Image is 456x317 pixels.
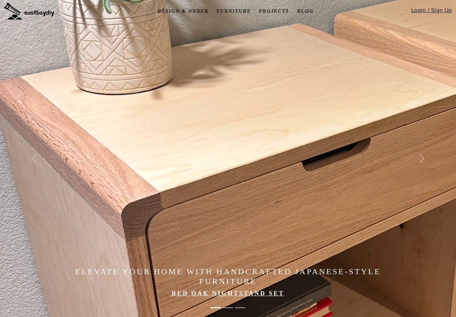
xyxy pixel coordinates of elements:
button: Made in the Bay Area [235,304,245,312]
a: Blog [295,5,316,18]
img: eastbaydiy [4,3,54,20]
a: Design & Order [155,5,211,18]
a: Red Oak Nightstand Set [172,290,284,297]
button: Elevate Your Home with Handcrafted Japanese-Style Furniture [211,304,221,312]
a: Projects [256,5,292,18]
h4: Elevate Your Home with Handcrafted Japanese-Style Furniture [69,267,388,286]
a: Login / Sign Up [411,6,452,18]
button: Made in the Bay Area [223,304,233,312]
a: Furniture [214,5,253,18]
